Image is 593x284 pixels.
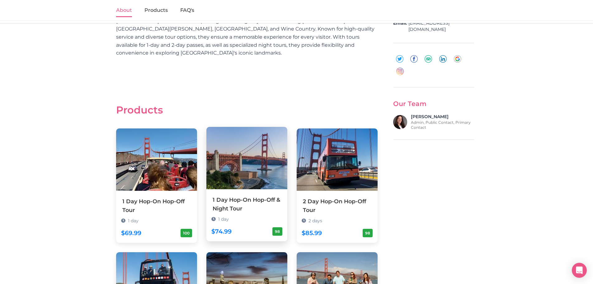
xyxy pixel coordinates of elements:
div: 98 [363,229,373,237]
span: 1 day [128,218,139,224]
img: 2 Day Hop-On Hop-Off Tour [297,128,378,191]
div: 98 [272,227,282,236]
span: 1 day [218,216,229,222]
img: 1 Day Hop-On Hop-Off Tour [116,128,197,191]
img: instagram-round-01-d873700d03cfe9216e9fb2676c2aa726.svg [396,68,404,75]
div: $85.99 [302,228,322,238]
a: FAQ's [180,4,194,17]
a: 1 Day Hop-On Hop-Off Tour 1 day $69.99 100 [116,128,197,243]
strong: Email: [393,20,407,26]
a: About [116,4,132,17]
img: Jessica Rebstock [393,115,407,129]
div: $74.99 [211,227,232,236]
span: 2 days [308,218,322,224]
div: 2 Day Hop-On Hop-Off Tour [303,197,371,214]
div: 1 Day Hop-On Hop-Off Tour [122,197,191,214]
a: [EMAIL_ADDRESS][DOMAIN_NAME] [408,20,474,32]
a: 2 Day Hop-On Hop-Off Tour 2 days $85.99 98 [297,128,378,243]
div: Open Intercom Messenger [572,263,587,278]
div: 1 Day Hop-On Hop-Off & Night Tour [213,195,281,213]
img: linkedin-round-01-4bc9326eb20f8e88ec4be7e8773b84b7.svg [439,55,447,63]
p: Admin, Public Contact, Primary Contact [411,120,474,130]
h3: Our Team [393,100,474,108]
h4: [PERSON_NAME] [411,114,474,119]
img: facebook-round-01-50ddc191f871d4ecdbe8252d2011563a.svg [410,55,418,63]
div: 100 [181,229,192,237]
div: $69.99 [121,228,141,238]
img: 1 Day Hop-On Hop-Off & Night Tour [206,127,287,189]
a: Products [144,4,168,17]
h2: Products [116,104,378,116]
img: twitter-round-01-cd1e625a8cae957d25deef6d92bf4839.svg [396,55,403,63]
div: Skyline Sightseeing is a renowned sightseeing tour agency located at [GEOGRAPHIC_DATA] in [GEOGRA... [116,1,378,73]
img: tripadvisor-round-01-385d03172616b1a1306be21ef117dde3.svg [425,55,432,63]
a: 1 Day Hop-On Hop-Off & Night Tour 1 day $74.99 98 [206,127,287,241]
img: google-round-01-4c7ae292eccd65b64cc32667544fd5c1.svg [454,55,461,63]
